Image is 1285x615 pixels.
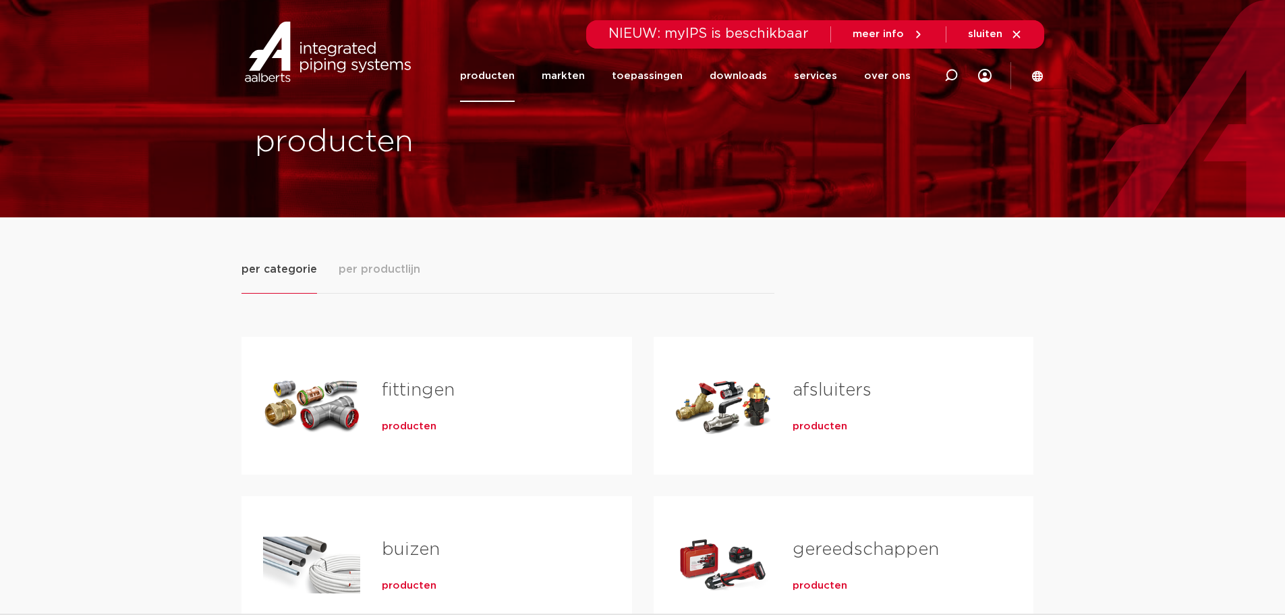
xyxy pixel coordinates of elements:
[793,579,847,593] a: producten
[382,541,440,558] a: buizen
[460,50,911,102] nav: Menu
[382,420,436,433] a: producten
[794,50,837,102] a: services
[542,50,585,102] a: markten
[793,541,939,558] a: gereedschappen
[710,50,767,102] a: downloads
[853,28,924,41] a: meer info
[241,261,317,277] span: per categorie
[612,50,683,102] a: toepassingen
[853,29,904,39] span: meer info
[339,261,420,277] span: per productlijn
[382,579,436,593] a: producten
[968,29,1002,39] span: sluiten
[793,420,847,433] a: producten
[460,50,515,102] a: producten
[382,381,455,399] a: fittingen
[793,381,872,399] a: afsluiters
[864,50,911,102] a: over ons
[968,28,1023,41] a: sluiten
[608,27,809,41] span: NIEUW: myIPS is beschikbaar
[255,121,636,164] h1: producten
